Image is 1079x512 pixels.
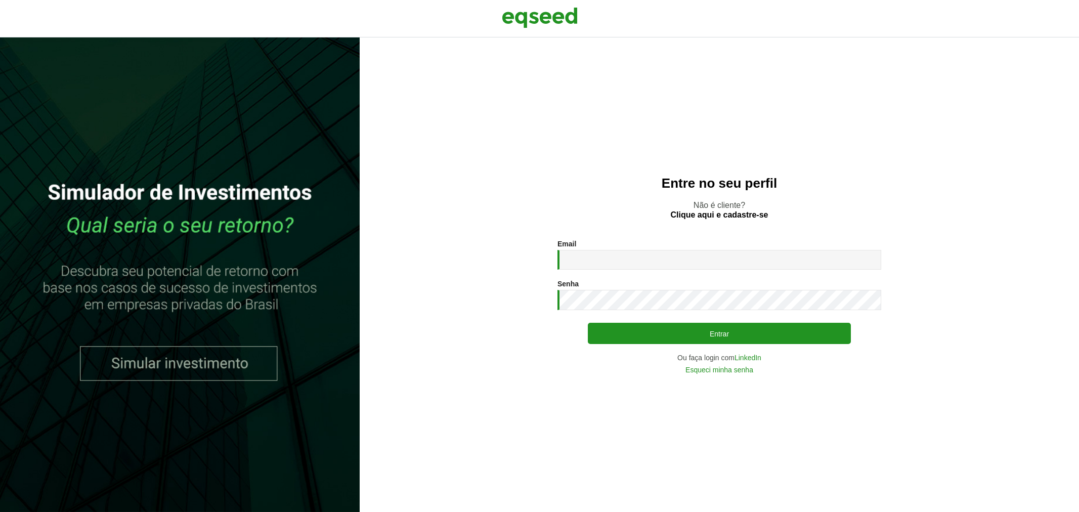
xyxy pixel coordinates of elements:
a: Esqueci minha senha [685,366,753,373]
a: LinkedIn [735,354,761,361]
img: EqSeed Logo [502,5,578,30]
label: Senha [557,280,579,287]
div: Ou faça login com [557,354,881,361]
p: Não é cliente? [380,200,1059,220]
label: Email [557,240,576,247]
button: Entrar [588,323,851,344]
a: Clique aqui e cadastre-se [671,211,768,219]
h2: Entre no seu perfil [380,176,1059,191]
